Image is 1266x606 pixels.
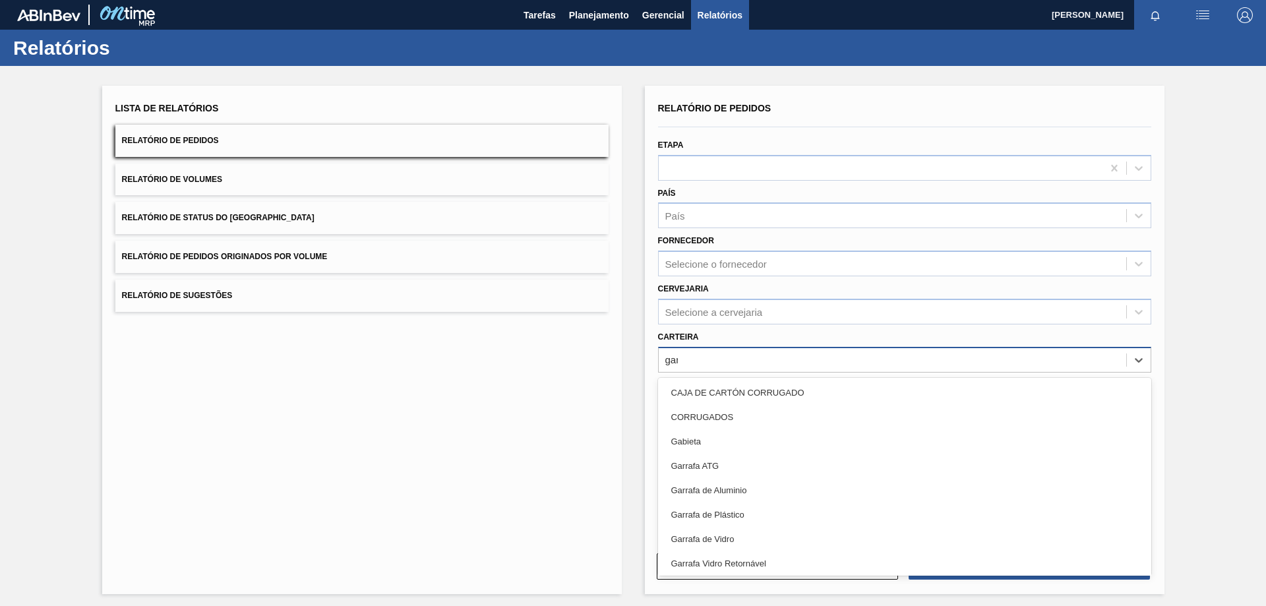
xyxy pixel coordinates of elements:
button: Relatório de Sugestões [115,280,609,312]
label: País [658,189,676,198]
button: Relatório de Status do [GEOGRAPHIC_DATA] [115,202,609,234]
h1: Relatórios [13,40,247,55]
span: Relatório de Pedidos Originados por Volume [122,252,328,261]
span: Relatório de Pedidos [122,136,219,145]
button: Notificações [1134,6,1176,24]
img: TNhmsLtSVTkK8tSr43FrP2fwEKptu5GPRR3wAAAABJRU5ErkJggg== [17,9,80,21]
button: Relatório de Pedidos Originados por Volume [115,241,609,273]
label: Fornecedor [658,236,714,245]
button: Relatório de Pedidos [115,125,609,157]
div: Garrafa de Aluminio [658,478,1151,502]
div: CORRUGADOS [658,405,1151,429]
span: Lista de Relatórios [115,103,219,113]
span: Relatórios [698,7,742,23]
span: Relatório de Sugestões [122,291,233,300]
label: Cervejaria [658,284,709,293]
div: Gabieta [658,429,1151,454]
button: Relatório de Volumes [115,164,609,196]
div: Garrafa ATG [658,454,1151,478]
div: País [665,210,685,222]
label: Etapa [658,140,684,150]
span: Relatório de Pedidos [658,103,771,113]
div: Selecione a cervejaria [665,306,763,317]
img: Logout [1237,7,1253,23]
span: Tarefas [524,7,556,23]
div: Garrafa de Vidro [658,527,1151,551]
label: Carteira [658,332,699,342]
span: Relatório de Status do [GEOGRAPHIC_DATA] [122,213,315,222]
span: Gerencial [642,7,684,23]
button: Limpar [657,553,898,580]
div: Selecione o fornecedor [665,258,767,270]
div: CAJA DE CARTÓN CORRUGADO [658,380,1151,405]
div: Garrafa Vidro Retornável [658,551,1151,576]
div: Garrafa de Plástico [658,502,1151,527]
span: Planejamento [569,7,629,23]
img: userActions [1195,7,1211,23]
span: Relatório de Volumes [122,175,222,184]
